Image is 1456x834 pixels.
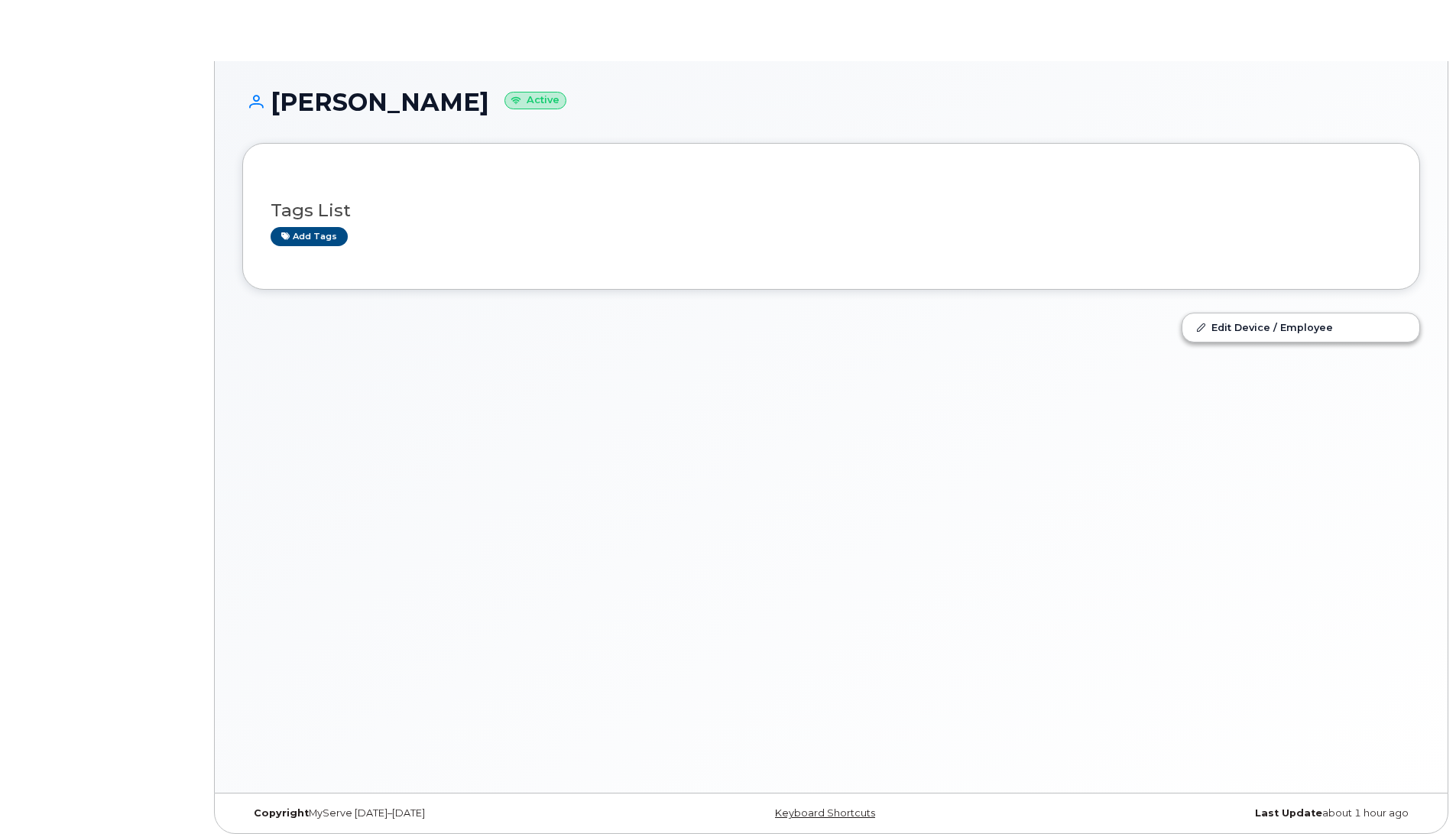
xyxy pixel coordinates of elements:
div: about 1 hour ago [1027,807,1420,819]
a: Add tags [271,227,348,246]
h3: Tags List [271,201,1392,220]
a: Edit Device / Employee [1182,313,1419,341]
a: Keyboard Shortcuts [775,807,875,819]
strong: Copyright [254,807,309,819]
h1: [PERSON_NAME] [242,89,1420,115]
div: MyServe [DATE]–[DATE] [242,807,635,819]
strong: Last Update [1255,807,1322,819]
small: Active [504,92,566,109]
